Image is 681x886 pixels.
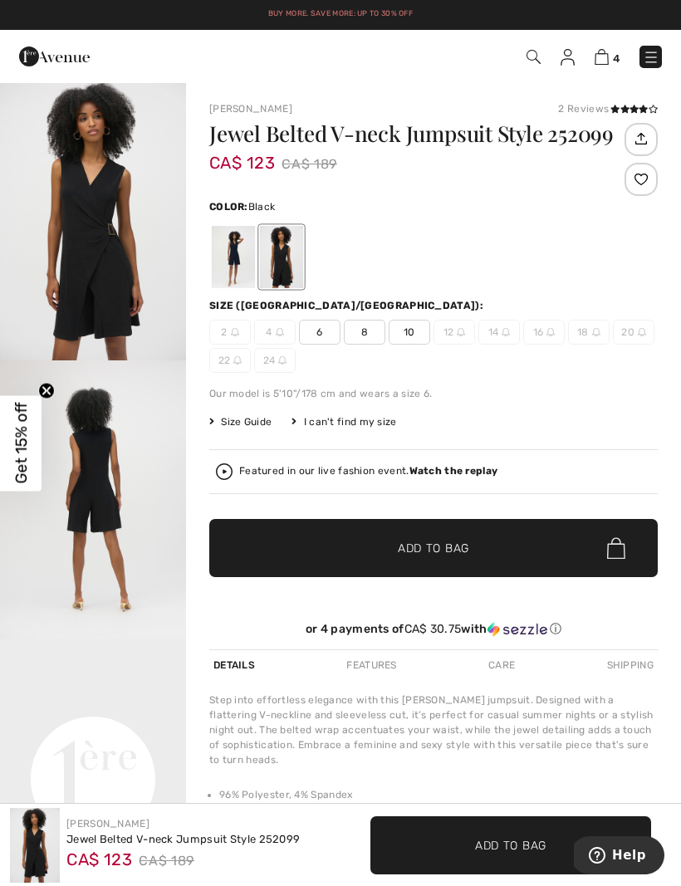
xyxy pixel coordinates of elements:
[502,328,510,336] img: ring-m.svg
[209,622,658,637] div: or 4 payments of with
[523,320,565,345] span: 16
[527,50,541,64] img: Search
[595,49,609,65] img: Shopping Bag
[10,808,60,883] img: Jewel Belted V-Neck Jumpsuit Style 252099
[278,356,287,365] img: ring-m.svg
[546,328,555,336] img: ring-m.svg
[19,40,90,73] img: 1ère Avenue
[209,123,620,144] h1: Jewel Belted V-neck Jumpsuit Style 252099
[38,382,55,399] button: Close teaser
[209,693,658,767] div: Step into effortless elegance with this [PERSON_NAME] jumpsuit. Designed with a flattering V-neck...
[233,356,242,365] img: ring-m.svg
[558,101,658,116] div: 2 Reviews
[607,537,625,559] img: Bag.svg
[627,125,654,153] img: Share
[643,49,659,66] img: Menu
[66,818,149,830] a: [PERSON_NAME]
[209,519,658,577] button: Add to Bag
[398,540,469,557] span: Add to Bag
[216,463,233,480] img: Watch the replay
[603,650,658,680] div: Shipping
[139,849,194,874] span: CA$ 189
[592,328,600,336] img: ring-m.svg
[434,320,475,345] span: 12
[66,844,132,869] span: CA$ 123
[254,320,296,345] span: 4
[568,320,610,345] span: 18
[475,836,546,854] span: Add to Bag
[209,348,251,373] span: 22
[404,622,462,636] span: CA$ 30.75
[595,47,620,66] a: 4
[12,403,31,484] span: Get 15% off
[561,49,575,66] img: My Info
[389,320,430,345] span: 10
[219,802,658,817] li: No pockets
[66,831,300,848] div: Jewel Belted V-neck Jumpsuit Style 252099
[409,465,498,477] strong: Watch the replay
[231,328,239,336] img: ring-m.svg
[19,47,90,63] a: 1ère Avenue
[209,386,658,401] div: Our model is 5'10"/178 cm and wears a size 6.
[209,201,248,213] span: Color:
[254,348,296,373] span: 24
[638,328,646,336] img: ring-m.svg
[209,622,658,643] div: or 4 payments ofCA$ 30.75withSezzle Click to learn more about Sezzle
[342,650,400,680] div: Features
[613,320,654,345] span: 20
[209,414,272,429] span: Size Guide
[299,320,340,345] span: 6
[268,9,413,17] a: Buy More. Save More: Up to 30% Off
[370,816,651,874] button: Add to Bag
[260,226,303,288] div: Black
[276,328,284,336] img: ring-m.svg
[219,787,658,802] li: 96% Polyester, 4% Spandex
[574,836,664,878] iframe: Opens a widget where you can find more information
[212,226,255,288] div: Midnight Blue 40
[478,320,520,345] span: 14
[484,650,519,680] div: Care
[248,201,276,213] span: Black
[209,136,275,173] span: CA$ 123
[282,152,337,177] span: CA$ 189
[239,466,497,477] div: Featured in our live fashion event.
[292,414,396,429] div: I can't find my size
[209,103,292,115] a: [PERSON_NAME]
[209,320,251,345] span: 2
[209,650,259,680] div: Details
[457,328,465,336] img: ring-m.svg
[613,52,620,65] span: 4
[487,622,547,637] img: Sezzle
[209,298,487,313] div: Size ([GEOGRAPHIC_DATA]/[GEOGRAPHIC_DATA]):
[344,320,385,345] span: 8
